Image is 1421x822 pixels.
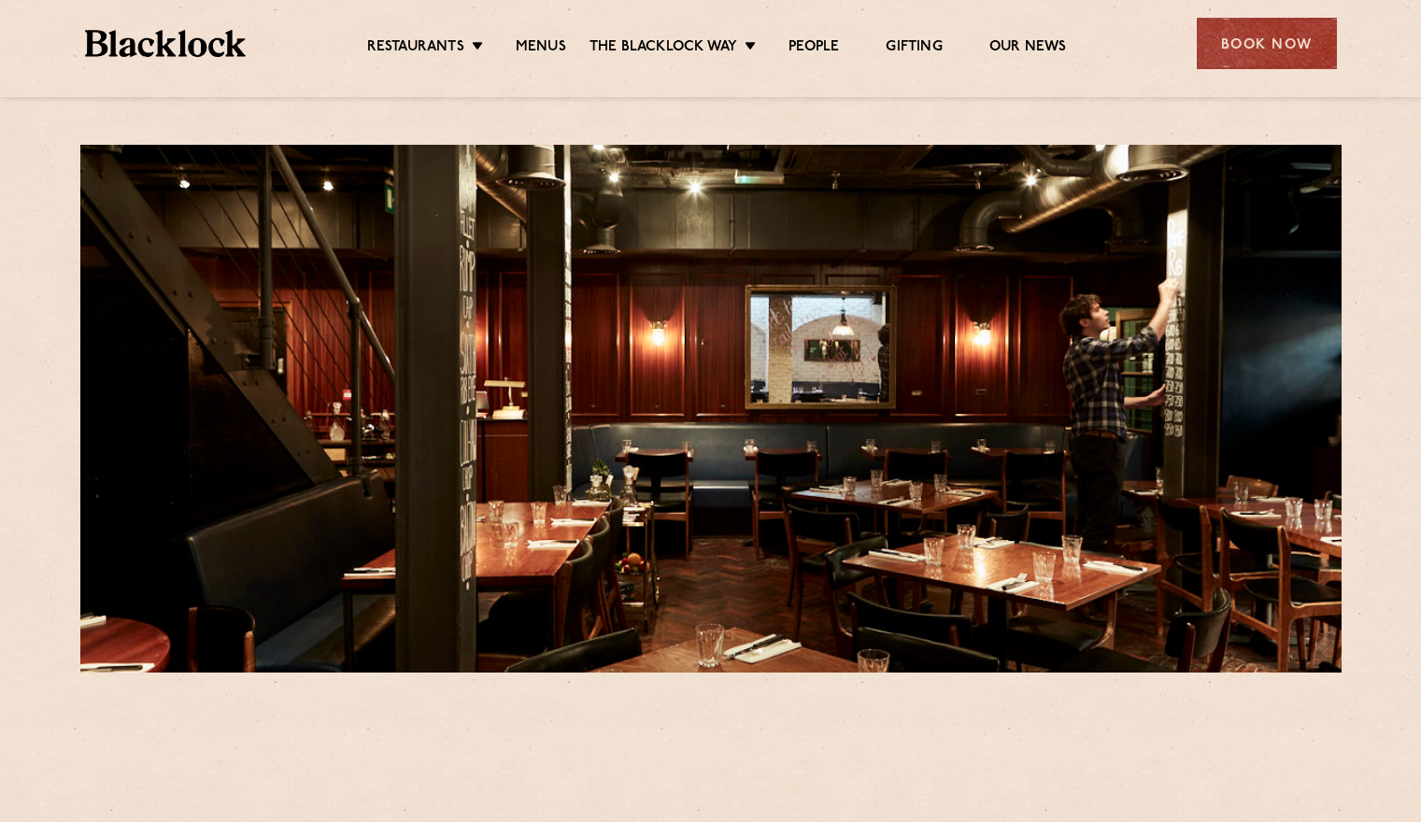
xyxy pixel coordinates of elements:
a: Gifting [886,38,942,59]
div: Book Now [1197,18,1337,69]
a: People [789,38,839,59]
a: Menus [516,38,566,59]
a: Our News [989,38,1067,59]
a: Restaurants [367,38,464,59]
img: BL_Textured_Logo-footer-cropped.svg [85,30,247,57]
a: The Blacklock Way [590,38,737,59]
